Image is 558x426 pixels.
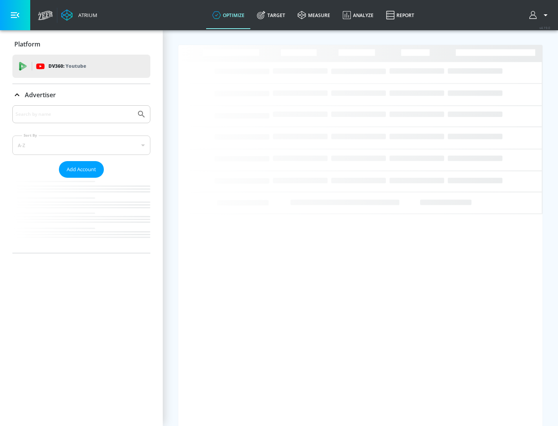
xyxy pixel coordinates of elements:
button: Add Account [59,161,104,178]
p: Advertiser [25,91,56,99]
p: Platform [14,40,40,48]
a: Report [380,1,420,29]
label: Sort By [22,133,39,138]
div: Advertiser [12,84,150,106]
a: Atrium [61,9,97,21]
input: Search by name [15,109,133,119]
div: DV360: Youtube [12,55,150,78]
a: Analyze [336,1,380,29]
div: Atrium [75,12,97,19]
p: Youtube [65,62,86,70]
nav: list of Advertiser [12,178,150,253]
div: A-Z [12,136,150,155]
span: v 4.19.0 [539,26,550,30]
span: Add Account [67,165,96,174]
a: Target [251,1,291,29]
div: Platform [12,33,150,55]
div: Advertiser [12,105,150,253]
p: DV360: [48,62,86,70]
a: measure [291,1,336,29]
a: optimize [206,1,251,29]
